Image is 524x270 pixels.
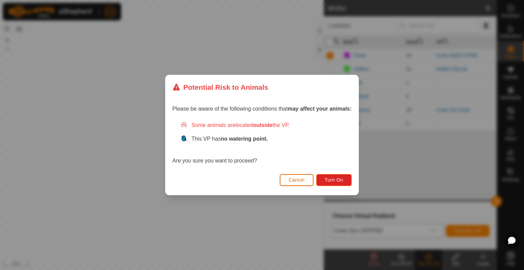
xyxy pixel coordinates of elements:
[235,122,290,128] span: located the VP.
[325,177,343,183] span: Turn On
[191,136,268,142] span: This VP has
[316,174,352,186] button: Turn On
[172,106,352,112] span: Please be aware of the following conditions that
[221,136,268,142] strong: no watering point.
[280,174,314,186] button: Cancel
[172,82,268,93] div: Potential Risk to Animals
[172,121,352,165] div: Are you sure you want to proceed?
[288,106,352,112] strong: may affect your animals:
[253,122,273,128] strong: outside
[180,121,352,129] div: Some animals are
[289,177,305,183] span: Cancel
